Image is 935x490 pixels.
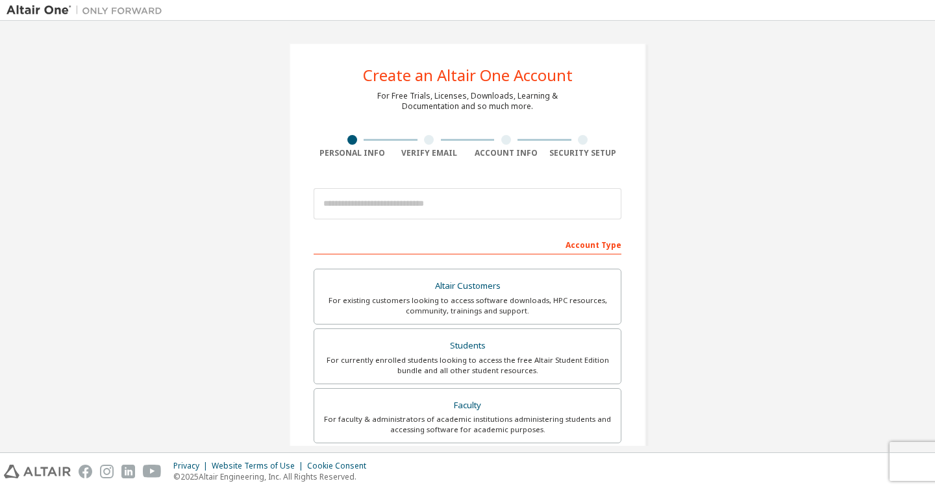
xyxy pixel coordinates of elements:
div: Privacy [173,461,212,471]
div: Account Type [314,234,621,254]
div: Students [322,337,613,355]
div: Altair Customers [322,277,613,295]
div: For faculty & administrators of academic institutions administering students and accessing softwa... [322,414,613,435]
div: Website Terms of Use [212,461,307,471]
img: instagram.svg [100,465,114,478]
img: Altair One [6,4,169,17]
div: For Free Trials, Licenses, Downloads, Learning & Documentation and so much more. [377,91,558,112]
div: Cookie Consent [307,461,374,471]
div: Create an Altair One Account [363,67,573,83]
p: © 2025 Altair Engineering, Inc. All Rights Reserved. [173,471,374,482]
div: For existing customers looking to access software downloads, HPC resources, community, trainings ... [322,295,613,316]
img: linkedin.svg [121,465,135,478]
img: altair_logo.svg [4,465,71,478]
div: Verify Email [391,148,468,158]
img: facebook.svg [79,465,92,478]
div: For currently enrolled students looking to access the free Altair Student Edition bundle and all ... [322,355,613,376]
img: youtube.svg [143,465,162,478]
div: Account Info [467,148,545,158]
div: Security Setup [545,148,622,158]
div: Faculty [322,397,613,415]
div: Personal Info [314,148,391,158]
